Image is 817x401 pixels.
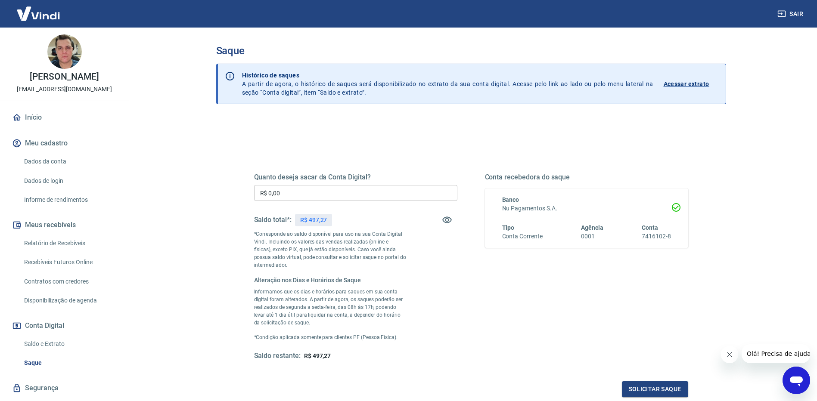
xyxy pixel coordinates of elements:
[30,72,99,81] p: [PERSON_NAME]
[581,224,603,231] span: Agência
[642,232,671,241] h6: 7416102-8
[10,379,118,398] a: Segurança
[21,292,118,309] a: Disponibilização de agenda
[254,288,407,327] p: Informamos que os dias e horários para saques em sua conta digital foram alterados. A partir de a...
[664,80,709,88] p: Acessar extrato
[5,6,72,13] span: Olá! Precisa de ajuda?
[742,344,810,363] iframe: Mensagem da empresa
[581,232,603,241] h6: 0001
[216,45,726,57] h3: Saque
[776,6,807,22] button: Sair
[642,224,658,231] span: Conta
[304,352,331,359] span: R$ 497,27
[10,0,66,27] img: Vindi
[502,204,671,213] h6: Nu Pagamentos S.A.
[10,316,118,335] button: Conta Digital
[254,173,457,182] h5: Quanto deseja sacar da Conta Digital?
[242,71,653,97] p: A partir de agora, o histórico de saques será disponibilizado no extrato da sua conta digital. Ac...
[21,191,118,209] a: Informe de rendimentos
[10,216,118,234] button: Meus recebíveis
[21,153,118,170] a: Dados da conta
[21,273,118,290] a: Contratos com credores
[502,224,515,231] span: Tipo
[17,85,112,94] p: [EMAIL_ADDRESS][DOMAIN_NAME]
[721,346,738,363] iframe: Fechar mensagem
[10,134,118,153] button: Meu cadastro
[254,216,292,224] h5: Saldo total*:
[242,71,653,80] p: Histórico de saques
[10,108,118,127] a: Início
[254,230,407,269] p: *Corresponde ao saldo disponível para uso na sua Conta Digital Vindi. Incluindo os valores das ve...
[254,276,407,284] h6: Alteração nos Dias e Horários de Saque
[664,71,719,97] a: Acessar extrato
[21,253,118,271] a: Recebíveis Futuros Online
[47,34,82,69] img: 62ba224d-5d48-4028-862d-5108e64c190d.jpeg
[783,367,810,394] iframe: Botão para abrir a janela de mensagens
[485,173,688,182] h5: Conta recebedora do saque
[622,381,688,397] button: Solicitar saque
[21,172,118,190] a: Dados de login
[254,352,301,361] h5: Saldo restante:
[502,232,543,241] h6: Conta Corrente
[21,335,118,353] a: Saldo e Extrato
[502,196,519,203] span: Banco
[254,333,407,341] p: *Condição aplicada somente para clientes PF (Pessoa Física).
[300,216,327,225] p: R$ 497,27
[21,354,118,372] a: Saque
[21,234,118,252] a: Relatório de Recebíveis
